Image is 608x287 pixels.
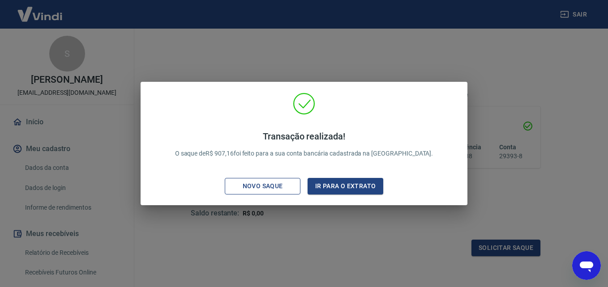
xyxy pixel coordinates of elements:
[175,131,433,142] h4: Transação realizada!
[572,251,601,280] iframe: Botão para abrir a janela de mensagens
[308,178,383,194] button: Ir para o extrato
[232,181,294,192] div: Novo saque
[225,178,300,194] button: Novo saque
[175,131,433,158] p: O saque de R$ 907,16 foi feito para a sua conta bancária cadastrada na [GEOGRAPHIC_DATA].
